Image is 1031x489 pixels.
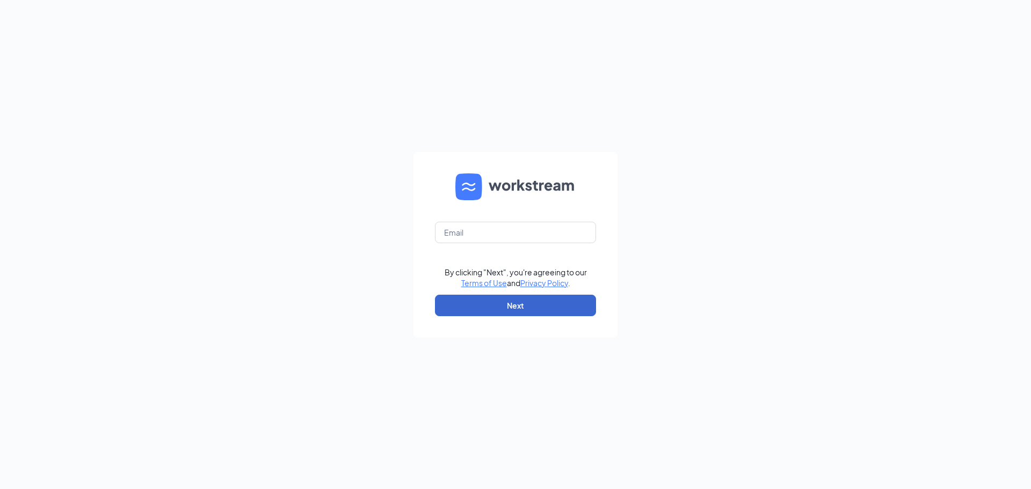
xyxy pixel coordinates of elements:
[435,222,596,243] input: Email
[455,173,576,200] img: WS logo and Workstream text
[520,278,568,288] a: Privacy Policy
[445,267,587,288] div: By clicking "Next", you're agreeing to our and .
[435,295,596,316] button: Next
[461,278,507,288] a: Terms of Use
